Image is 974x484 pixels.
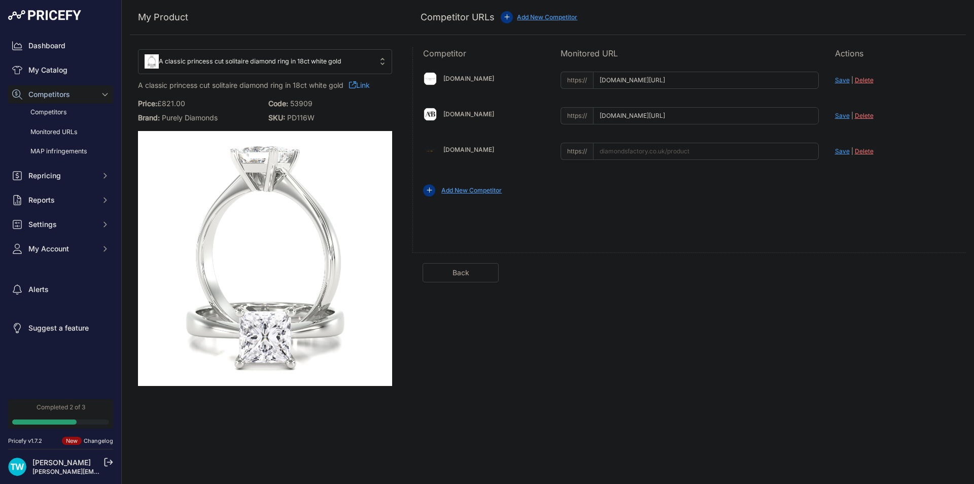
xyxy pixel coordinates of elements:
[268,113,285,122] span: SKU:
[561,107,593,124] span: https://
[12,403,109,411] div: Completed 2 of 3
[8,104,113,121] a: Competitors
[835,76,850,84] span: Save
[84,437,113,444] a: Changelog
[138,49,392,74] button: A classic princess cut solitaire diamond ring in 18ct white gold
[8,85,113,104] button: Competitors
[593,143,819,160] input: diamondsfactory.co.uk/product
[443,75,494,82] a: [DOMAIN_NAME]
[28,244,95,254] span: My Account
[421,10,495,24] h3: Competitor URLs
[8,37,113,55] a: Dashboard
[851,112,853,119] span: |
[138,96,262,111] p: £
[593,107,819,124] input: austenblake.com/product
[423,263,499,282] a: Back
[8,143,113,160] a: MAP infringements
[8,61,113,79] a: My Catalog
[28,195,95,205] span: Reports
[835,147,850,155] span: Save
[8,10,81,20] img: Pricefy Logo
[8,215,113,234] button: Settings
[835,112,850,119] span: Save
[8,240,113,258] button: My Account
[28,89,95,100] span: Competitors
[517,13,577,21] a: Add New Competitor
[8,399,113,429] a: Completed 2 of 3
[8,191,113,209] button: Reports
[290,99,312,108] span: 53909
[145,54,159,69] img: _pd116_main_images_pd116w.jpg
[8,437,42,445] div: Pricefy v1.7.2
[8,280,113,299] a: Alerts
[145,57,371,67] span: A classic princess cut solitaire diamond ring in 18ct white gold
[423,47,544,59] p: Competitor
[138,10,392,24] h3: My Product
[32,458,91,467] a: [PERSON_NAME]
[138,79,343,91] span: A classic princess cut solitaire diamond ring in 18ct white gold
[855,112,874,119] span: Delete
[349,79,370,91] a: Link
[162,113,218,122] span: Purely Diamonds
[561,72,593,89] span: https://
[561,143,593,160] span: https://
[441,186,502,194] a: Add New Competitor
[8,319,113,337] a: Suggest a feature
[162,99,185,108] span: 821.00
[855,147,874,155] span: Delete
[138,113,160,122] span: Brand:
[268,99,288,108] span: Code:
[443,110,494,118] a: [DOMAIN_NAME]
[851,76,853,84] span: |
[443,146,494,153] a: [DOMAIN_NAME]
[593,72,819,89] input: 77diamonds.com/product
[28,171,95,181] span: Repricing
[28,219,95,230] span: Settings
[287,113,315,122] span: PD116W
[855,76,874,84] span: Delete
[561,47,819,59] p: Monitored URL
[851,147,853,155] span: |
[8,37,113,387] nav: Sidebar
[138,99,157,108] span: Price:
[835,47,956,59] p: Actions
[8,167,113,185] button: Repricing
[8,123,113,141] a: Monitored URLs
[32,468,189,475] a: [PERSON_NAME][EMAIL_ADDRESS][DOMAIN_NAME]
[62,437,82,445] span: New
